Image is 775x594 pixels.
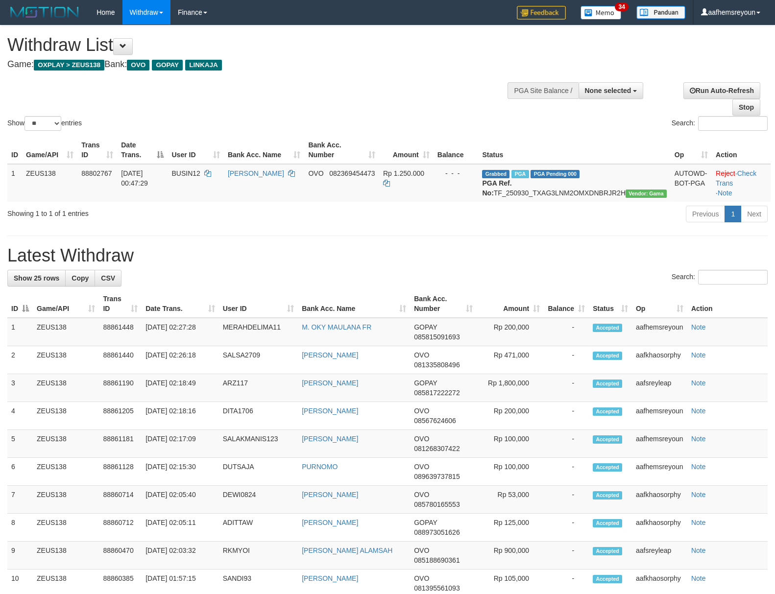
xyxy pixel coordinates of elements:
[414,519,437,526] span: GOPAY
[219,374,298,402] td: ARZ117
[477,318,544,346] td: Rp 200,000
[219,402,298,430] td: DITA1706
[508,82,578,99] div: PGA Site Balance /
[302,519,358,526] a: [PERSON_NAME]
[478,164,670,202] td: TF_250930_TXAG3LNM2OMXDNBRJR2H
[142,346,218,374] td: [DATE] 02:26:18
[121,169,148,187] span: [DATE] 00:47:29
[99,430,142,458] td: 88861181
[544,542,589,570] td: -
[687,290,768,318] th: Action
[34,60,104,71] span: OXPLAY > ZEUS138
[725,206,741,222] a: 1
[414,528,460,536] span: Copy 088973051626 to clipboard
[7,290,33,318] th: ID: activate to sort column descending
[477,374,544,402] td: Rp 1,800,000
[7,486,33,514] td: 7
[414,323,437,331] span: GOPAY
[152,60,183,71] span: GOPAY
[302,323,371,331] a: M. OKY MAULANA FR
[477,290,544,318] th: Amount: activate to sort column ascending
[72,274,89,282] span: Copy
[672,270,768,285] label: Search:
[33,290,99,318] th: Game/API: activate to sort column ascending
[99,458,142,486] td: 88861128
[632,374,687,402] td: aafsreyleap
[581,6,622,20] img: Button%20Memo.svg
[531,170,580,178] span: PGA Pending
[7,116,82,131] label: Show entries
[7,430,33,458] td: 5
[33,486,99,514] td: ZEUS138
[7,542,33,570] td: 9
[691,351,706,359] a: Note
[33,514,99,542] td: ZEUS138
[302,546,392,554] a: [PERSON_NAME] ALAMSAH
[101,274,115,282] span: CSV
[414,435,429,443] span: OVO
[383,169,424,177] span: Rp 1.250.000
[414,361,460,369] span: Copy 081335808496 to clipboard
[544,458,589,486] td: -
[219,486,298,514] td: DEWI0824
[7,374,33,402] td: 3
[414,389,460,397] span: Copy 085817222272 to clipboard
[7,246,768,265] h1: Latest Withdraw
[585,87,631,95] span: None selected
[81,169,112,177] span: 88802767
[593,547,622,555] span: Accepted
[142,458,218,486] td: [DATE] 02:15:30
[7,136,22,164] th: ID
[33,374,99,402] td: ZEUS138
[544,486,589,514] td: -
[593,380,622,388] span: Accepted
[7,270,66,286] a: Show 25 rows
[379,136,434,164] th: Amount: activate to sort column ascending
[672,116,768,131] label: Search:
[302,574,358,582] a: [PERSON_NAME]
[593,352,622,360] span: Accepted
[219,542,298,570] td: RKMYOI
[99,402,142,430] td: 88861205
[302,491,358,499] a: [PERSON_NAME]
[691,435,706,443] a: Note
[477,430,544,458] td: Rp 100,000
[544,514,589,542] td: -
[593,575,622,583] span: Accepted
[691,379,706,387] a: Note
[632,458,687,486] td: aafhemsreyoun
[437,168,475,178] div: - - -
[298,290,410,318] th: Bank Acc. Name: activate to sort column ascending
[593,435,622,444] span: Accepted
[7,5,82,20] img: MOTION_logo.png
[99,486,142,514] td: 88860714
[302,379,358,387] a: [PERSON_NAME]
[414,546,429,554] span: OVO
[142,290,218,318] th: Date Trans.: activate to sort column ascending
[414,584,460,592] span: Copy 081395561093 to clipboard
[477,486,544,514] td: Rp 53,000
[22,164,77,202] td: ZEUS138
[414,463,429,471] span: OVO
[741,206,768,222] a: Next
[593,519,622,527] span: Accepted
[691,546,706,554] a: Note
[95,270,121,286] a: CSV
[414,379,437,387] span: GOPAY
[142,318,218,346] td: [DATE] 02:27:28
[477,458,544,486] td: Rp 100,000
[477,514,544,542] td: Rp 125,000
[99,374,142,402] td: 88861190
[615,2,628,11] span: 34
[33,402,99,430] td: ZEUS138
[302,435,358,443] a: [PERSON_NAME]
[632,542,687,570] td: aafsreyleap
[99,290,142,318] th: Trans ID: activate to sort column ascending
[7,346,33,374] td: 2
[7,60,507,70] h4: Game: Bank:
[691,463,706,471] a: Note
[414,556,460,564] span: Copy 085188690361 to clipboard
[478,136,670,164] th: Status
[632,514,687,542] td: aafkhaosorphy
[219,318,298,346] td: MERAHDELIMA11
